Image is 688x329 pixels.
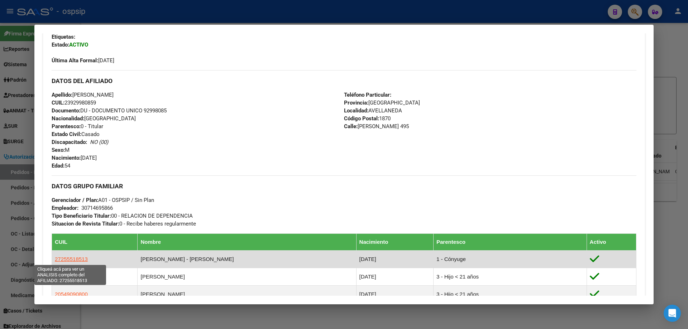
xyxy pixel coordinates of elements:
[81,204,113,212] div: 30714695866
[344,123,358,130] strong: Calle:
[138,286,356,303] td: [PERSON_NAME]
[52,182,636,190] h3: DATOS GRUPO FAMILIAR
[52,92,114,98] span: [PERSON_NAME]
[52,163,70,169] span: 54
[587,234,636,251] th: Activo
[344,100,420,106] span: [GEOGRAPHIC_DATA]
[52,221,119,227] strong: Situacion de Revista Titular:
[344,92,391,98] strong: Teléfono Particular:
[434,268,587,286] td: 3 - Hijo < 21 años
[434,251,587,268] td: 1 - Cónyuge
[52,34,75,40] strong: Etiquetas:
[52,197,154,203] span: A01 - OSPSIP / Sin Plan
[52,234,138,251] th: CUIL
[344,115,379,122] strong: Código Postal:
[138,251,356,268] td: [PERSON_NAME] - [PERSON_NAME]
[434,234,587,251] th: Parentesco
[138,268,356,286] td: [PERSON_NAME]
[52,197,98,203] strong: Gerenciador / Plan:
[344,107,402,114] span: AVELLANEDA
[344,115,391,122] span: 1870
[52,123,103,130] span: 0 - Titular
[52,155,81,161] strong: Nacimiento:
[434,286,587,303] td: 3 - Hijo < 21 años
[52,42,69,48] strong: Estado:
[52,100,64,106] strong: CUIL:
[52,147,65,153] strong: Sexo:
[52,107,80,114] strong: Documento:
[52,100,96,106] span: 23929980859
[55,274,88,280] span: 20473417880
[52,221,196,227] span: 0 - Recibe haberes regularmente
[52,115,84,122] strong: Nacionalidad:
[138,234,356,251] th: Nombre
[356,234,433,251] th: Nacimiento
[52,57,114,64] span: [DATE]
[356,286,433,303] td: [DATE]
[52,131,100,137] span: Casado
[344,100,368,106] strong: Provincia:
[52,131,81,137] strong: Estado Civil:
[664,305,681,322] div: Open Intercom Messenger
[344,107,368,114] strong: Localidad:
[356,268,433,286] td: [DATE]
[52,213,111,219] strong: Tipo Beneficiario Titular:
[52,147,70,153] span: M
[52,205,78,211] strong: Empleador:
[52,139,87,145] strong: Discapacitado:
[69,42,88,48] strong: ACTIVO
[52,77,636,85] h3: DATOS DEL AFILIADO
[52,163,64,169] strong: Edad:
[52,57,98,64] strong: Última Alta Formal:
[344,123,409,130] span: [PERSON_NAME] 495
[52,115,136,122] span: [GEOGRAPHIC_DATA]
[55,256,88,262] span: 27255518513
[52,107,167,114] span: DU - DOCUMENTO UNICO 92998085
[52,155,97,161] span: [DATE]
[55,291,88,297] span: 20549090800
[52,92,72,98] strong: Apellido:
[52,213,193,219] span: 00 - RELACION DE DEPENDENCIA
[52,123,81,130] strong: Parentesco:
[90,139,108,145] i: NO (00)
[356,251,433,268] td: [DATE]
